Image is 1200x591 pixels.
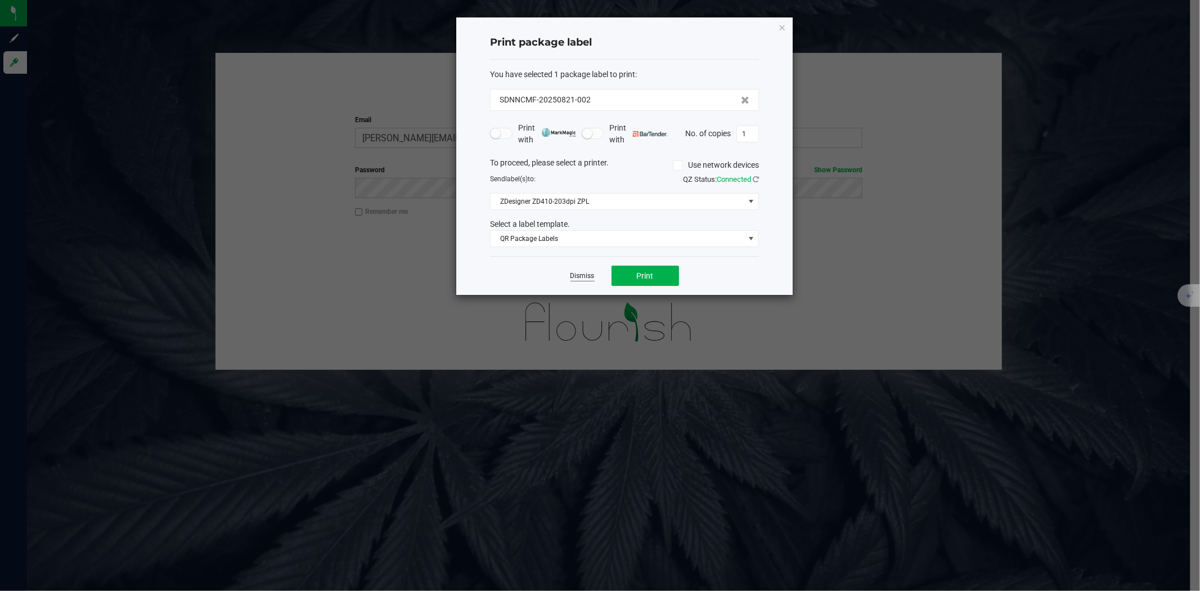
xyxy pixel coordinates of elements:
span: QZ Status: [683,175,759,183]
span: You have selected 1 package label to print [490,70,635,79]
button: Print [612,266,679,286]
img: mark_magic_cybra.png [542,128,576,137]
img: bartender.png [633,131,667,137]
span: Print with [518,122,576,146]
span: QR Package Labels [491,231,744,247]
span: Print [637,271,654,280]
div: Select a label template. [482,218,767,230]
span: ZDesigner ZD410-203dpi ZPL [491,194,744,209]
span: No. of copies [685,128,731,137]
div: To proceed, please select a printer. [482,157,767,174]
div: : [490,69,759,80]
span: label(s) [505,175,528,183]
span: SDNNCMF-20250821-002 [500,94,591,106]
span: Connected [717,175,751,183]
a: Dismiss [570,271,595,281]
h4: Print package label [490,35,759,50]
span: Send to: [490,175,536,183]
span: Print with [609,122,667,146]
label: Use network devices [673,159,759,171]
